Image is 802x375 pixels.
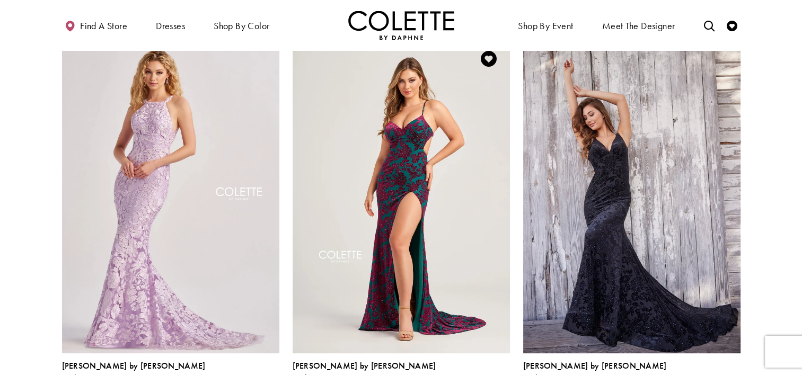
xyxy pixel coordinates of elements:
[153,11,188,40] span: Dresses
[523,38,741,353] a: Visit Colette by Daphne Style No. CL5121 Page
[348,11,454,40] a: Visit Home Page
[62,38,279,353] a: Visit Colette by Daphne Style No. CL8665 Page
[293,360,436,371] span: [PERSON_NAME] by [PERSON_NAME]
[80,21,127,31] span: Find a store
[348,11,454,40] img: Colette by Daphne
[62,360,206,371] span: [PERSON_NAME] by [PERSON_NAME]
[211,11,272,40] span: Shop by color
[518,21,573,31] span: Shop By Event
[62,11,130,40] a: Find a store
[602,21,675,31] span: Meet the designer
[724,11,740,40] a: Check Wishlist
[523,360,667,371] span: [PERSON_NAME] by [PERSON_NAME]
[515,11,576,40] span: Shop By Event
[293,38,510,353] a: Visit Colette by Daphne Style No. CL5119 Page
[478,48,500,70] a: Add to Wishlist
[701,11,717,40] a: Toggle search
[156,21,185,31] span: Dresses
[600,11,678,40] a: Meet the designer
[214,21,269,31] span: Shop by color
